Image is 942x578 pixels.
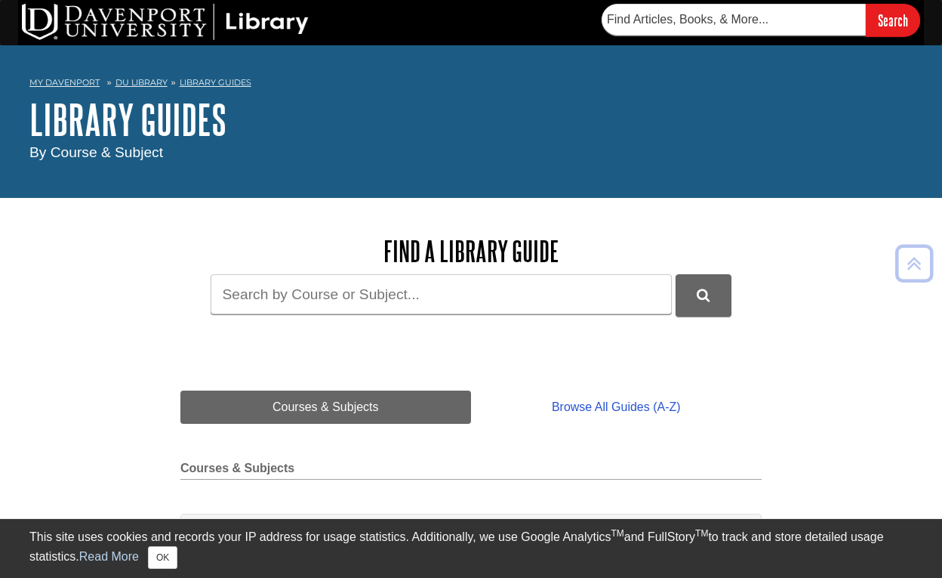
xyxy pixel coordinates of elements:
[22,4,309,40] img: DU Library
[29,528,913,569] div: This site uses cookies and records your IP address for usage statistics. Additionally, we use Goo...
[180,391,471,424] a: Courses & Subjects
[29,142,913,164] div: By Course & Subject
[180,77,251,88] a: Library Guides
[676,274,731,316] button: DU Library Guides Search
[115,77,168,88] a: DU Library
[211,274,672,314] input: Search by Course or Subject...
[611,528,623,539] sup: TM
[602,4,920,36] form: Searches DU Library's articles, books, and more
[29,76,100,89] a: My Davenport
[890,253,938,274] a: Back to Top
[29,97,913,142] h1: Library Guides
[695,528,708,539] sup: TM
[602,4,866,36] input: Find Articles, Books, & More...
[148,546,177,569] button: Close
[29,73,913,97] nav: breadcrumb
[471,391,762,424] a: Browse All Guides (A-Z)
[79,550,139,563] a: Read More
[866,4,920,36] input: Search
[697,289,710,302] i: Search Library Guides
[180,462,762,480] h2: Courses & Subjects
[180,236,762,267] h2: Find a Library Guide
